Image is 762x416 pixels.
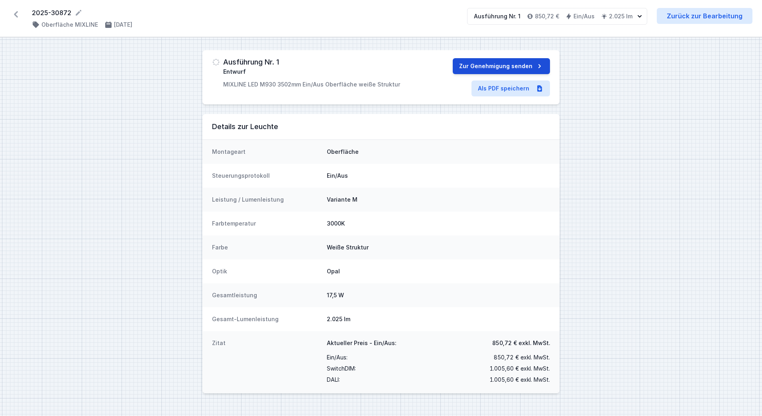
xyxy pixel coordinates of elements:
font: 2025-30872 [32,8,71,18]
dt: Gesamt-Lumenleistung [212,315,320,323]
h4: 2.025 lm [609,12,632,20]
a: Zurück zur Bearbeitung [657,8,752,24]
button: Rename project [75,9,82,17]
h4: [DATE] [114,21,132,29]
dt: Leistung / Lumenleistung [212,196,320,204]
dt: Montageart [212,148,320,156]
font: Zur Genehmigung senden [459,60,532,73]
h3: Ausführung Nr. 1 [223,58,279,66]
dd: Opal [327,267,550,275]
dd: 3000K [327,220,550,228]
a: Als PDF speichern [471,80,550,96]
span: Entwurf [223,68,246,76]
span: 850,72 € exkl. MwSt. [494,352,550,363]
h3: Details zur Leuchte [212,122,550,131]
span: 1.005,60 € exkl. MwSt. [489,363,550,374]
img: draft.svg [212,58,220,66]
span: DALI : [327,374,340,385]
dt: Gesamtleistung [212,291,320,299]
dt: Steuerungsprotokoll [212,172,320,180]
dd: Weiße Struktur [327,243,550,251]
button: Zur Genehmigung senden [453,58,550,74]
span: 850,72 € exkl. MwSt. [492,339,550,347]
span: Ein/Aus: [327,352,348,363]
dd: 2.025 lm [327,315,550,323]
span: SwitchDIM : [327,363,356,374]
p: MIXLINE LED M930 3502mm Ein/Aus Oberfläche weiße Struktur [223,80,400,88]
dd: Ein/Aus [327,172,550,180]
font: Als PDF speichern [478,82,529,95]
span: Aktueller Preis - Ein/Aus: [327,339,397,347]
dt: Optik [212,267,320,275]
div: Ausführung Nr. 1 [474,12,520,20]
dt: Farbe [212,243,320,251]
dt: Zitat [212,339,320,385]
h4: 850,72 € [535,12,559,20]
button: Ausführung Nr. 1850,72 €Ein/Aus2.025 lm [467,8,647,25]
h4: Ein/Aus [573,12,595,20]
span: 1.005,60 € exkl. MwSt. [489,374,550,385]
dd: 17,5 W [327,291,550,299]
h4: Oberfläche MIXLINE [41,21,98,29]
dd: Oberfläche [327,148,550,156]
dt: Farbtemperatur [212,220,320,228]
dd: Variante M [327,196,550,204]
